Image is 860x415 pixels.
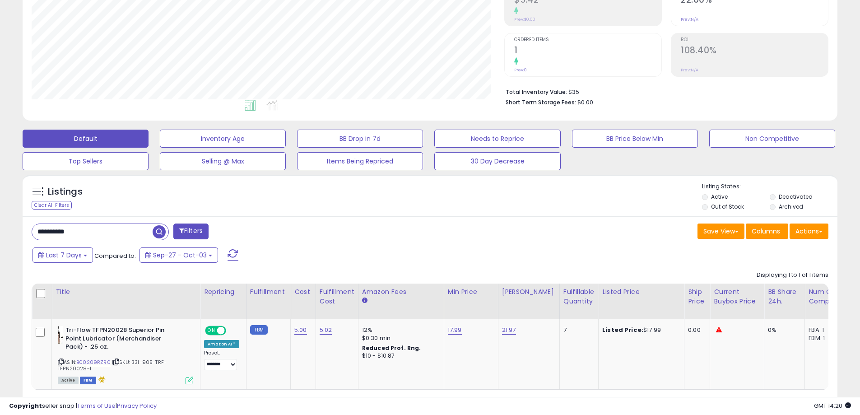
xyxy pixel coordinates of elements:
[506,98,576,106] b: Short Term Storage Fees:
[809,326,838,334] div: FBA: 1
[752,227,780,236] span: Columns
[320,287,354,306] div: Fulfillment Cost
[434,130,560,148] button: Needs to Reprice
[711,203,744,210] label: Out of Stock
[58,326,63,344] img: 31Ib4Qtqf0L._SL40_.jpg
[714,287,760,306] div: Current Buybox Price
[563,287,595,306] div: Fulfillable Quantity
[502,287,556,297] div: [PERSON_NAME]
[362,334,437,342] div: $0.30 min
[250,325,268,335] small: FBM
[362,344,421,352] b: Reduced Prof. Rng.
[33,247,93,263] button: Last 7 Days
[9,401,42,410] strong: Copyright
[602,326,677,334] div: $17.99
[688,287,706,306] div: Ship Price
[297,152,423,170] button: Items Being Repriced
[697,224,744,239] button: Save View
[23,130,149,148] button: Default
[602,287,680,297] div: Listed Price
[779,193,813,201] label: Deactivated
[577,98,593,107] span: $0.00
[448,326,462,335] a: 17.99
[506,86,822,97] li: $35
[58,377,79,384] span: All listings currently available for purchase on Amazon
[514,37,661,42] span: Ordered Items
[173,224,209,239] button: Filters
[65,326,175,354] b: Tri-Flow TFPN20028 Superior Pin Point Lubricator (Merchandiser Pack) - .25 oz.
[76,359,111,366] a: B00209RZR0
[320,326,332,335] a: 5.02
[362,326,437,334] div: 12%
[56,287,196,297] div: Title
[58,326,193,383] div: ASIN:
[814,401,851,410] span: 2025-10-11 14:20 GMT
[96,376,106,382] i: hazardous material
[362,297,367,305] small: Amazon Fees.
[681,45,828,57] h2: 108.40%
[809,287,841,306] div: Num of Comp.
[702,182,837,191] p: Listing States:
[204,340,239,348] div: Amazon AI *
[514,67,527,73] small: Prev: 0
[779,203,803,210] label: Archived
[48,186,83,198] h5: Listings
[80,377,96,384] span: FBM
[688,326,703,334] div: 0.00
[46,251,82,260] span: Last 7 Days
[77,401,116,410] a: Terms of Use
[768,326,798,334] div: 0%
[448,287,494,297] div: Min Price
[572,130,698,148] button: BB Price Below Min
[250,287,287,297] div: Fulfillment
[160,152,286,170] button: Selling @ Max
[502,326,516,335] a: 21.97
[514,17,535,22] small: Prev: $0.00
[514,45,661,57] h2: 1
[709,130,835,148] button: Non Competitive
[757,271,828,280] div: Displaying 1 to 1 of 1 items
[711,193,728,201] label: Active
[204,287,242,297] div: Repricing
[58,359,167,372] span: | SKU: 331-905-TRF-TFPN20028-1
[681,37,828,42] span: ROI
[153,251,207,260] span: Sep-27 - Oct-03
[94,252,136,260] span: Compared to:
[204,350,239,370] div: Preset:
[9,402,157,410] div: seller snap | |
[117,401,157,410] a: Privacy Policy
[809,334,838,342] div: FBM: 1
[32,201,72,210] div: Clear All Filters
[434,152,560,170] button: 30 Day Decrease
[362,352,437,360] div: $10 - $10.87
[602,326,643,334] b: Listed Price:
[362,287,440,297] div: Amazon Fees
[506,88,567,96] b: Total Inventory Value:
[681,17,698,22] small: Prev: N/A
[681,67,698,73] small: Prev: N/A
[563,326,591,334] div: 7
[768,287,801,306] div: BB Share 24h.
[206,327,217,335] span: ON
[294,326,307,335] a: 5.00
[23,152,149,170] button: Top Sellers
[746,224,788,239] button: Columns
[160,130,286,148] button: Inventory Age
[297,130,423,148] button: BB Drop in 7d
[790,224,828,239] button: Actions
[139,247,218,263] button: Sep-27 - Oct-03
[294,287,312,297] div: Cost
[225,327,239,335] span: OFF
